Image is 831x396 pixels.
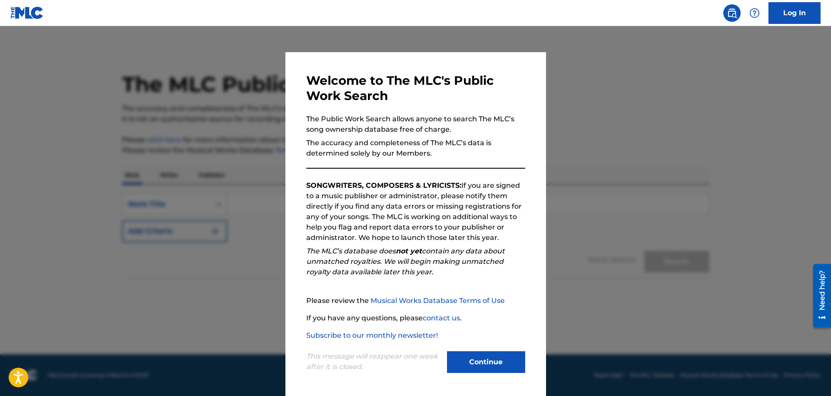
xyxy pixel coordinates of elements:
[306,181,461,190] strong: SONGWRITERS, COMPOSERS & LYRICISTS:
[306,351,442,372] p: This message will reappear one week after it is closed.
[306,313,525,323] p: If you have any questions, please .
[306,296,525,306] p: Please review the
[396,247,422,255] strong: not yet
[306,247,505,276] em: The MLC’s database does contain any data about unmatched royalties. We will begin making unmatche...
[10,7,44,19] img: MLC Logo
[727,8,737,18] img: search
[723,4,741,22] a: Public Search
[306,180,525,243] p: If you are signed to a music publisher or administrator, please notify them directly if you find ...
[447,351,525,373] button: Continue
[807,260,831,330] iframe: Resource Center
[306,73,525,103] h3: Welcome to The MLC's Public Work Search
[746,4,763,22] div: Help
[306,138,525,159] p: The accuracy and completeness of The MLC’s data is determined solely by our Members.
[306,114,525,135] p: The Public Work Search allows anyone to search The MLC’s song ownership database free of charge.
[423,314,460,322] a: contact us
[306,331,438,339] a: Subscribe to our monthly newsletter!
[768,2,821,24] a: Log In
[749,8,760,18] img: help
[371,296,505,305] a: Musical Works Database Terms of Use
